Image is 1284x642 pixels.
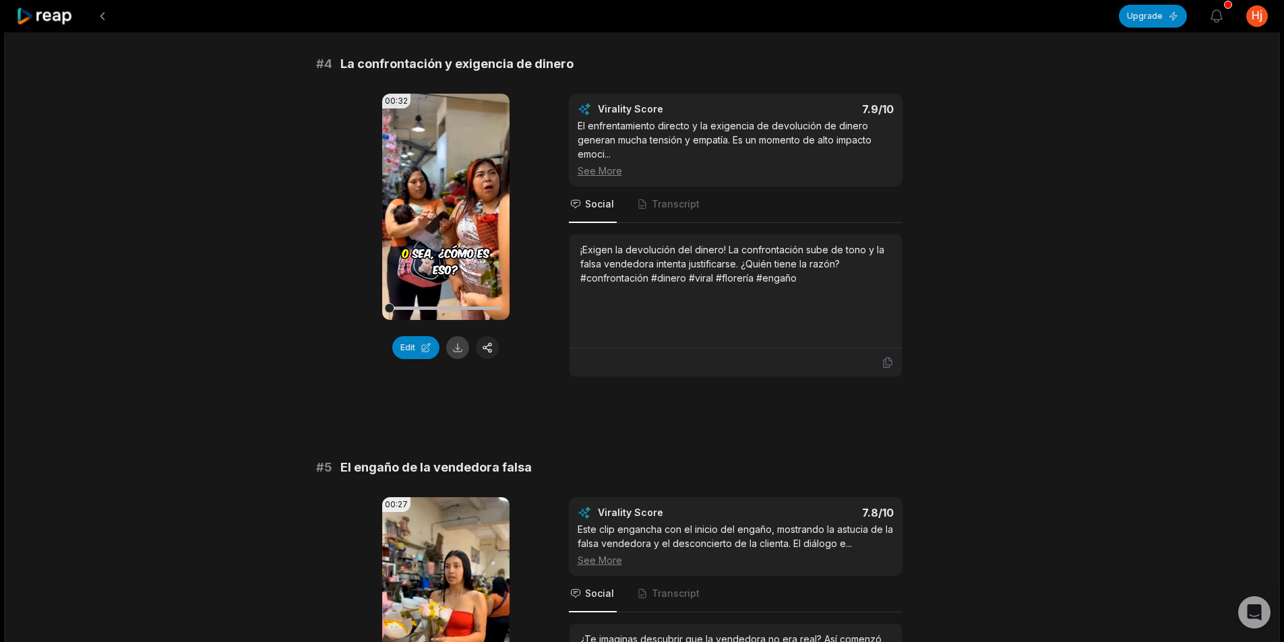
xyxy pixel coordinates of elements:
span: Social [585,197,614,211]
div: El enfrentamiento directo y la exigencia de devolución de dinero generan mucha tensión y empatía.... [578,119,894,178]
span: Social [585,587,614,600]
span: La confrontación y exigencia de dinero [340,55,574,73]
div: Virality Score [598,102,743,116]
div: See More [578,164,894,178]
video: Your browser does not support mp4 format. [382,94,510,320]
div: ¡Exigen la devolución del dinero! La confrontación sube de tono y la falsa vendedora intenta just... [580,243,891,285]
button: Upgrade [1119,5,1187,28]
span: El engaño de la vendedora falsa [340,458,532,477]
div: 7.8 /10 [749,506,894,519]
span: # 4 [316,55,332,73]
nav: Tabs [569,187,903,223]
button: Edit [392,336,439,359]
nav: Tabs [569,576,903,612]
div: Virality Score [598,506,743,519]
span: Transcript [652,587,700,600]
div: See More [578,553,894,567]
div: 7.9 /10 [749,102,894,116]
span: # 5 [316,458,332,477]
span: Transcript [652,197,700,211]
div: Open Intercom Messenger [1238,596,1271,629]
div: Este clip engancha con el inicio del engaño, mostrando la astucia de la falsa vendedora y el desc... [578,522,894,567]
